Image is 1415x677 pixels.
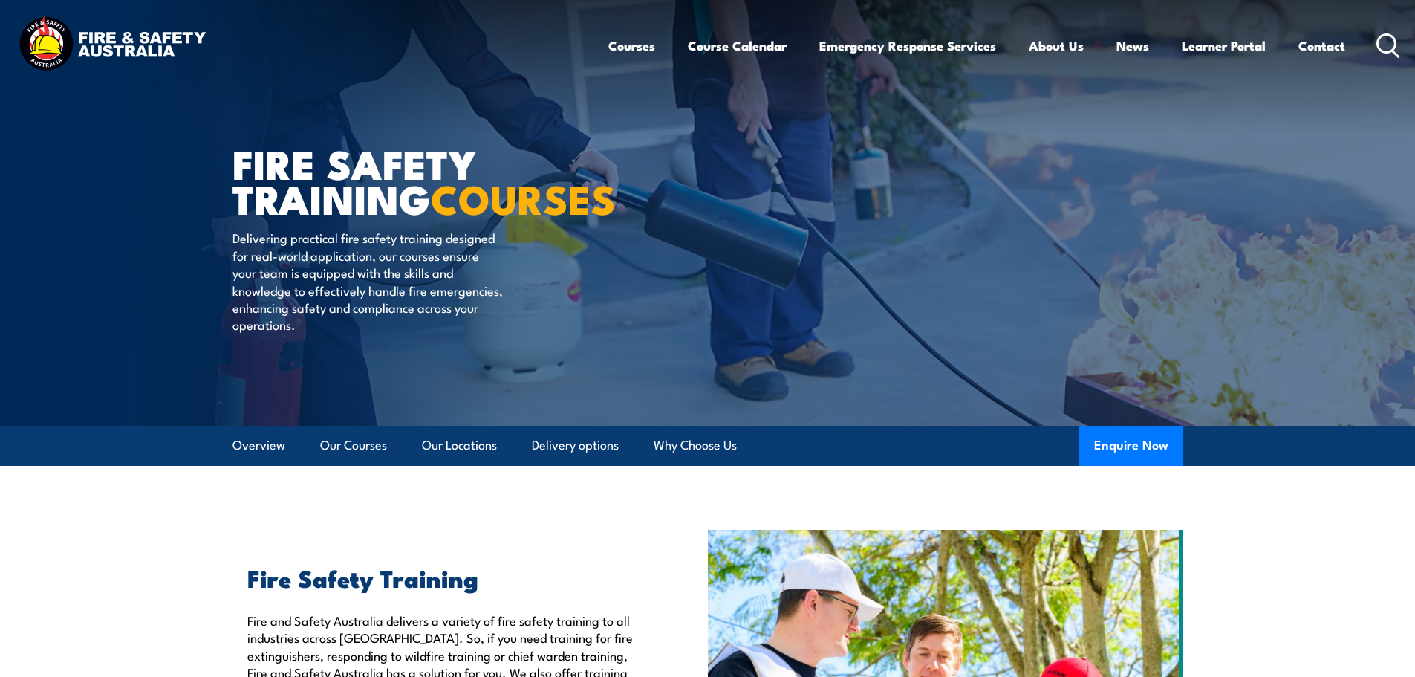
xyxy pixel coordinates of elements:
[654,426,737,465] a: Why Choose Us
[232,146,599,215] h1: FIRE SAFETY TRAINING
[247,567,640,588] h2: Fire Safety Training
[608,26,655,65] a: Courses
[1079,426,1183,466] button: Enquire Now
[232,229,504,333] p: Delivering practical fire safety training designed for real-world application, our courses ensure...
[819,26,996,65] a: Emergency Response Services
[532,426,619,465] a: Delivery options
[431,166,616,228] strong: COURSES
[232,426,285,465] a: Overview
[1298,26,1345,65] a: Contact
[320,426,387,465] a: Our Courses
[1182,26,1266,65] a: Learner Portal
[1029,26,1084,65] a: About Us
[1116,26,1149,65] a: News
[688,26,787,65] a: Course Calendar
[422,426,497,465] a: Our Locations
